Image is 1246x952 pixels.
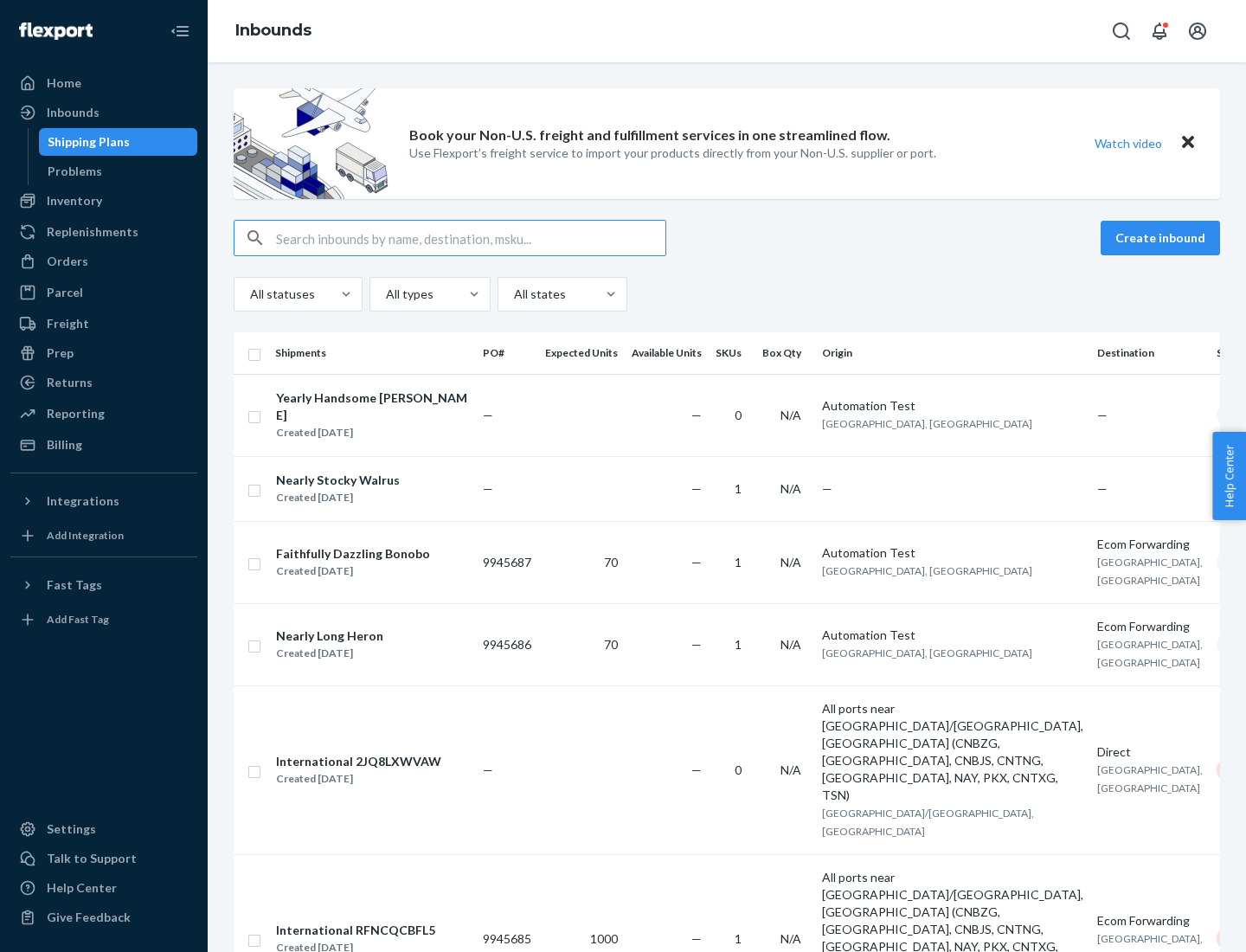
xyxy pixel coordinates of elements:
[47,820,96,838] div: Settings
[604,637,618,652] span: 70
[47,253,88,270] div: Orders
[47,315,89,332] div: Freight
[276,545,430,563] div: Faithfully Dazzling Bonobo
[47,528,124,543] div: Add Integration
[1097,763,1203,794] span: [GEOGRAPHIC_DATA], [GEOGRAPHIC_DATA]
[780,762,801,777] span: N/A
[1180,14,1215,48] button: Open account menu
[47,192,102,209] div: Inventory
[10,487,197,515] button: Integrations
[48,163,102,180] div: Problems
[780,555,801,569] span: N/A
[691,762,702,777] span: —
[47,576,102,594] div: Fast Tags
[822,627,1083,644] div: Automation Test
[10,522,197,550] a: Add Integration
[1097,556,1203,587] span: [GEOGRAPHIC_DATA], [GEOGRAPHIC_DATA]
[276,753,441,770] div: International 2JQ8LXWVAW
[409,125,890,145] p: Book your Non-U.S. freight and fulfillment services in one streamlined flow.
[1097,481,1108,496] span: —
[691,555,702,569] span: —
[1083,131,1173,156] button: Watch video
[19,23,93,40] img: Flexport logo
[735,762,742,777] span: 0
[691,637,702,652] span: —
[47,344,74,362] div: Prep
[248,286,250,303] input: All statuses
[10,279,197,306] a: Parcel
[10,904,197,931] button: Give Feedback
[10,874,197,902] a: Help Center
[10,310,197,338] a: Freight
[276,424,468,441] div: Created [DATE]
[691,408,702,422] span: —
[822,417,1032,430] span: [GEOGRAPHIC_DATA], [GEOGRAPHIC_DATA]
[163,14,197,48] button: Close Navigation
[476,603,538,685] td: 9945686
[590,931,618,946] span: 1000
[47,436,82,453] div: Billing
[47,492,119,510] div: Integrations
[10,400,197,428] a: Reporting
[47,104,100,121] div: Inbounds
[1097,536,1203,553] div: Ecom Forwarding
[10,248,197,275] a: Orders
[39,128,198,156] a: Shipping Plans
[276,645,383,662] div: Created [DATE]
[1212,432,1246,520] button: Help Center
[10,431,197,459] a: Billing
[780,481,801,496] span: N/A
[276,770,441,788] div: Created [DATE]
[1097,912,1203,929] div: Ecom Forwarding
[755,332,815,374] th: Box Qty
[822,481,832,496] span: —
[47,850,137,867] div: Talk to Support
[604,555,618,569] span: 70
[691,931,702,946] span: —
[39,158,198,185] a: Problems
[822,564,1032,577] span: [GEOGRAPHIC_DATA], [GEOGRAPHIC_DATA]
[822,700,1083,804] div: All ports near [GEOGRAPHIC_DATA]/[GEOGRAPHIC_DATA], [GEOGRAPHIC_DATA] (CNBZG, [GEOGRAPHIC_DATA], ...
[10,369,197,396] a: Returns
[691,481,702,496] span: —
[47,223,138,241] div: Replenishments
[47,909,131,926] div: Give Feedback
[10,571,197,599] button: Fast Tags
[1101,221,1220,255] button: Create inbound
[47,284,83,301] div: Parcel
[735,555,742,569] span: 1
[735,637,742,652] span: 1
[1104,14,1139,48] button: Open Search Box
[1177,131,1199,156] button: Close
[276,472,400,489] div: Nearly Stocky Walrus
[235,21,311,40] a: Inbounds
[476,521,538,603] td: 9945687
[10,845,197,872] a: Talk to Support
[735,481,742,496] span: 1
[780,637,801,652] span: N/A
[512,286,514,303] input: All states
[10,606,197,634] a: Add Fast Tag
[10,69,197,97] a: Home
[822,544,1083,562] div: Automation Test
[483,481,493,496] span: —
[222,6,325,56] ol: breadcrumbs
[10,187,197,215] a: Inventory
[1097,638,1203,669] span: [GEOGRAPHIC_DATA], [GEOGRAPHIC_DATA]
[1142,14,1177,48] button: Open notifications
[384,286,386,303] input: All types
[47,374,93,391] div: Returns
[268,332,476,374] th: Shipments
[276,221,665,255] input: Search inbounds by name, destination, msku...
[276,627,383,645] div: Nearly Long Heron
[10,815,197,843] a: Settings
[476,332,538,374] th: PO#
[47,74,81,92] div: Home
[10,218,197,246] a: Replenishments
[625,332,709,374] th: Available Units
[822,397,1083,415] div: Automation Test
[709,332,755,374] th: SKUs
[780,931,801,946] span: N/A
[735,931,742,946] span: 1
